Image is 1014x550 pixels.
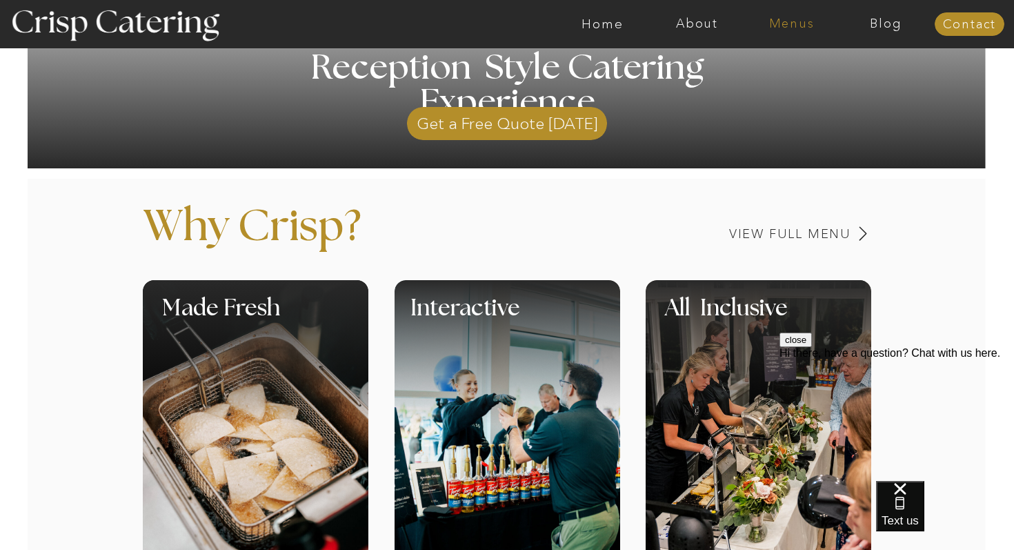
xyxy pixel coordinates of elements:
[410,297,706,338] h1: Interactive
[504,17,560,52] h3: '
[143,206,514,269] p: Why Crisp?
[665,297,913,338] h1: All Inclusive
[162,297,417,338] h1: Made Fresh
[839,17,933,31] a: Blog
[744,17,839,31] a: Menus
[633,228,851,241] a: View Full Menu
[935,18,1004,32] a: Contact
[876,481,1014,550] iframe: podium webchat widget bubble
[407,100,607,140] a: Get a Free Quote [DATE]
[650,17,744,31] a: About
[555,17,650,31] a: Home
[779,333,1014,498] iframe: podium webchat widget prompt
[230,17,784,120] h1: You Deserve [US_STATE] s 1 Reception Style Catering Experience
